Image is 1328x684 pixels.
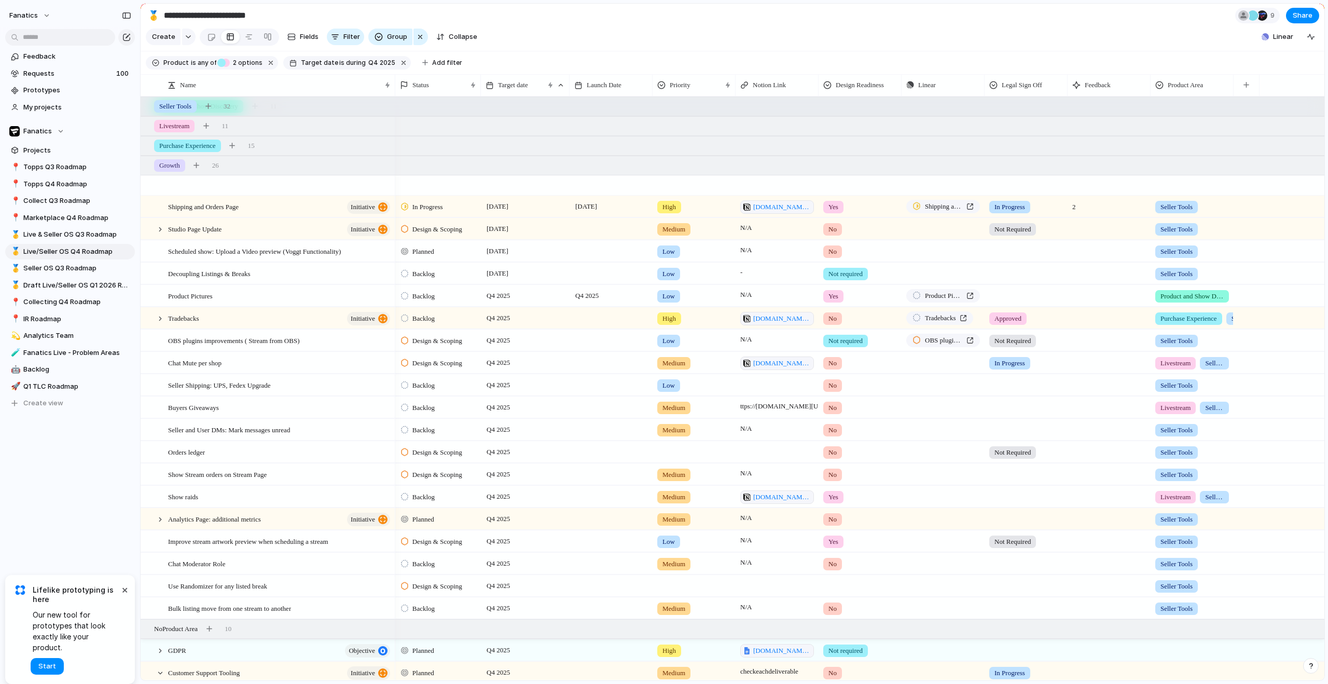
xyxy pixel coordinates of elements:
span: Purchase Experience [1160,313,1217,324]
span: Product Pictures [168,290,213,302]
span: Yes [828,537,838,547]
span: Target date [301,58,338,67]
button: 🧪 [9,348,20,358]
span: Q4 2025 [484,379,513,391]
span: Not Required [994,224,1031,235]
span: Requests [23,69,113,79]
span: Scheduled show: Upload a Video preview (Voggt Functionality) [168,245,341,257]
span: Use Randomizer for any listed break [168,580,267,592]
span: No [828,247,837,257]
span: Fields [300,32,319,42]
span: Seller Tools [1160,470,1193,480]
a: 🥇Seller OS Q3 Roadmap [5,261,135,276]
span: Topps Q4 Roadmap [23,179,131,189]
a: 📍Collecting Q4 Roadmap [5,294,135,310]
a: 💫Analytics Team [5,328,135,344]
button: 🥇 [9,263,20,273]
span: Q4 2025 [484,423,513,436]
span: Q4 2025 [484,334,513,347]
span: Group [387,32,407,42]
button: 📍 [9,297,20,307]
span: N/A [736,531,818,545]
span: Legal Sign Off [1002,80,1042,90]
span: Medium [662,224,685,235]
span: 11 [222,121,228,131]
a: Tradebacks [906,311,973,325]
span: Seller Tools [1160,247,1193,257]
a: OBS plugins improvements ( Stream from OBS) [906,334,980,347]
span: Seller Tools [1160,559,1193,569]
span: Design & Scoping [412,336,462,346]
span: Seller Tools [1160,380,1193,391]
button: 🥇 [9,229,20,240]
span: Seller Tools [1205,492,1224,502]
div: 📍Collect Q3 Roadmap [5,193,135,209]
span: High [662,313,676,324]
span: Q4 2025 [484,446,513,458]
span: Seller Tools [1160,447,1193,458]
span: Chat Moderator Role [168,557,225,569]
span: Collect Q3 Roadmap [23,196,131,206]
span: Low [662,380,675,391]
div: 🤖 [11,364,18,376]
a: 🥇Live/Seller OS Q4 Roadmap [5,244,135,259]
span: Q4 2025 [484,490,513,503]
span: Fanatics Live - Problem Areas [23,348,131,358]
div: 📍Topps Q3 Roadmap [5,159,135,175]
span: Q4 2025 [484,557,513,570]
span: [DOMAIN_NAME][URL] [753,313,811,324]
span: Backlog [412,291,435,302]
span: Buyers Giveaways [168,401,219,413]
span: IR Roadmap [23,314,131,324]
span: Product Area [1168,80,1203,90]
span: Design Readiness [836,80,884,90]
span: Q4 2025 [484,535,513,548]
div: 📍 [11,195,18,207]
a: Feedback [5,49,135,64]
span: Planned [412,247,434,257]
span: Topps Q3 Roadmap [23,162,131,172]
span: Low [662,291,675,302]
button: 🥇 [9,247,20,257]
span: during [344,58,366,67]
span: 9 [1270,10,1278,21]
div: 🤖Backlog [5,362,135,377]
span: Decoupling Listings & Breaks [168,267,251,279]
button: initiative [347,666,390,680]
div: 🚀 [11,380,18,392]
span: No [828,403,837,413]
span: 2 [230,59,238,66]
button: Collapse [432,29,481,45]
span: Not required [828,336,863,346]
div: 📍 [11,212,18,224]
button: 📍 [9,213,20,223]
span: Product and Show Discovery [1160,291,1224,302]
span: Studio Page Update [168,223,222,235]
span: Projects [23,145,131,156]
span: Prototypes [23,85,131,95]
span: Medium [662,425,685,435]
span: Backlog [412,313,435,324]
span: Planned [412,514,434,525]
span: Q4 2025 [484,312,513,324]
span: Q4 2025 [484,290,513,302]
span: N/A [736,509,818,523]
span: Backlog [412,380,435,391]
button: 📍 [9,162,20,172]
span: initiative [351,311,375,326]
span: Create [152,32,175,42]
span: In Progress [994,358,1025,368]
span: options [230,58,262,67]
span: Seller Tools [1160,537,1193,547]
span: ttps://[DOMAIN_NAME][URL] [736,397,818,412]
span: Medium [662,470,685,480]
span: Collecting Q4 Roadmap [23,297,131,307]
div: 📍Topps Q4 Roadmap [5,176,135,192]
span: Seller Tools [1160,269,1193,279]
span: Design & Scoping [412,581,462,592]
span: No [828,313,837,324]
span: N/A [736,419,818,434]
